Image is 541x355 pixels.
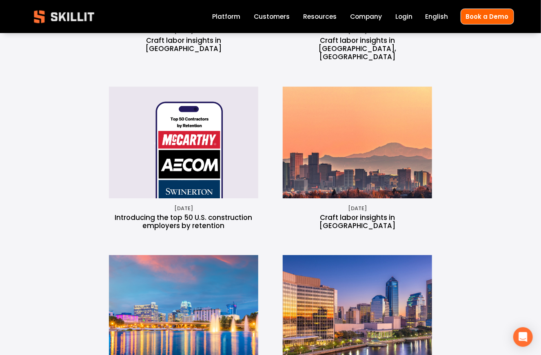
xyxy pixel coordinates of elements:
span: English [425,12,448,21]
a: Login [396,11,413,22]
a: Craft labor insights in Denver [283,87,432,199]
time: [DATE] [348,28,367,35]
a: Customers [254,11,290,22]
a: Book a Demo [461,9,514,24]
img: Craft labor insights in Denver [219,87,497,199]
img: Introducing the top 50 U.S. construction employers by retention [99,87,268,199]
a: folder dropdown [303,11,337,22]
span: Resources [303,12,337,21]
time: [DATE] [174,205,193,212]
a: Craft labor insights in [GEOGRAPHIC_DATA] [319,213,395,231]
a: Craft labor insights in [GEOGRAPHIC_DATA], [GEOGRAPHIC_DATA] [319,35,396,62]
a: Platform [212,11,240,22]
div: language picker [425,11,448,22]
time: [DATE] [174,28,193,35]
a: Introducing the top 50 U.S. construction employers by retention [109,87,258,199]
a: Introducing the top 50 U.S. construction employers by retention [115,213,253,231]
img: Skillit [27,4,101,29]
a: Craft labor insights in [GEOGRAPHIC_DATA] [146,35,222,53]
div: Open Intercom Messenger [513,327,533,347]
a: Company [350,11,382,22]
time: [DATE] [348,205,367,212]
